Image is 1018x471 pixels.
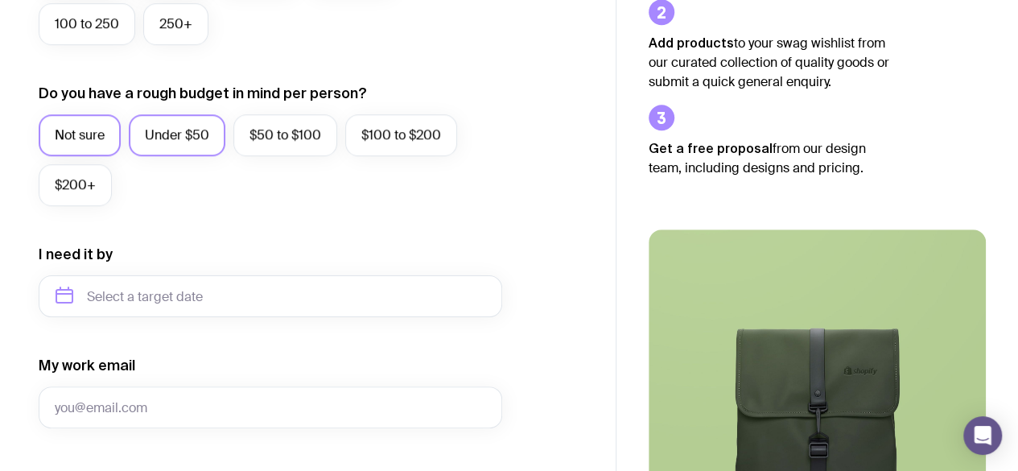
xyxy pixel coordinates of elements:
[129,114,225,156] label: Under $50
[649,141,773,155] strong: Get a free proposal
[345,114,457,156] label: $100 to $200
[39,386,502,428] input: you@email.com
[39,356,135,375] label: My work email
[963,416,1002,455] div: Open Intercom Messenger
[233,114,337,156] label: $50 to $100
[649,33,890,92] p: to your swag wishlist from our curated collection of quality goods or submit a quick general enqu...
[143,3,208,45] label: 250+
[39,84,367,103] label: Do you have a rough budget in mind per person?
[39,164,112,206] label: $200+
[39,3,135,45] label: 100 to 250
[649,35,734,50] strong: Add products
[39,245,113,264] label: I need it by
[649,138,890,178] p: from our design team, including designs and pricing.
[39,275,502,317] input: Select a target date
[39,114,121,156] label: Not sure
